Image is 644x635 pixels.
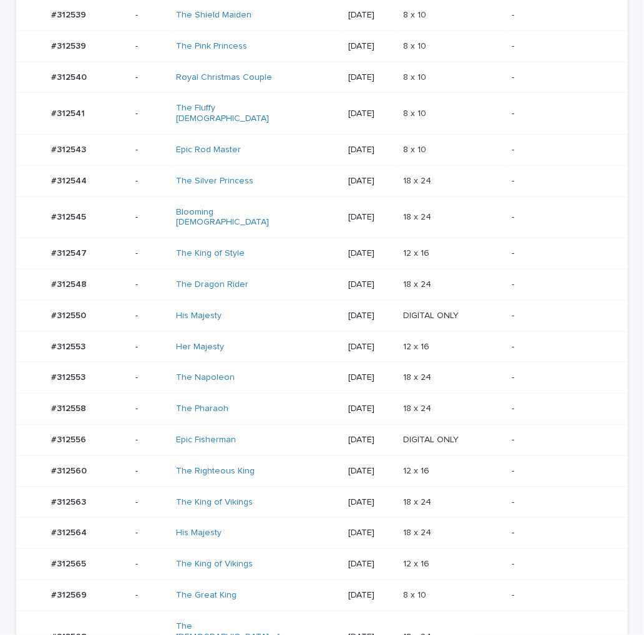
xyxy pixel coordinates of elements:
[403,308,461,321] p: DIGITAL ONLY
[176,466,255,477] a: The Righteous King
[16,487,628,518] tr: #312563#312563 -The King of Vikings [DATE]18 x 2418 x 24 -
[512,212,608,223] p: -
[135,248,166,259] p: -
[403,339,432,352] p: 12 x 16
[16,238,628,269] tr: #312547#312547 -The King of Style [DATE]12 x 1612 x 16 -
[16,549,628,580] tr: #312565#312565 -The King of Vikings [DATE]12 x 1612 x 16 -
[16,362,628,394] tr: #312553#312553 -The Napoleon [DATE]18 x 2418 x 24 -
[51,70,89,83] p: #312540
[16,300,628,331] tr: #312550#312550 -His Majesty [DATE]DIGITAL ONLYDIGITAL ONLY -
[51,432,89,445] p: #312556
[176,176,253,187] a: The Silver Princess
[51,39,89,52] p: #312539
[512,590,608,601] p: -
[403,142,429,155] p: 8 x 10
[348,279,393,290] p: [DATE]
[51,277,89,290] p: #312548
[16,269,628,300] tr: #312548#312548 -The Dragon Rider [DATE]18 x 2418 x 24 -
[135,279,166,290] p: -
[348,435,393,445] p: [DATE]
[176,311,222,321] a: His Majesty
[51,106,87,119] p: #312541
[176,497,253,508] a: The King of Vikings
[135,466,166,477] p: -
[512,372,608,383] p: -
[348,248,393,259] p: [DATE]
[403,39,429,52] p: 8 x 10
[403,70,429,83] p: 8 x 10
[512,145,608,155] p: -
[135,176,166,187] p: -
[176,145,241,155] a: Epic Rod Master
[348,497,393,508] p: [DATE]
[176,41,247,52] a: The Pink Princess
[403,588,429,601] p: 8 x 10
[135,212,166,223] p: -
[512,109,608,119] p: -
[16,579,628,611] tr: #312569#312569 -The Great King [DATE]8 x 108 x 10 -
[176,590,237,601] a: The Great King
[403,277,434,290] p: 18 x 24
[51,588,89,601] p: #312569
[348,342,393,352] p: [DATE]
[348,404,393,414] p: [DATE]
[403,106,429,119] p: 8 x 10
[16,62,628,93] tr: #312540#312540 -Royal Christmas Couple [DATE]8 x 108 x 10 -
[512,404,608,414] p: -
[512,72,608,83] p: -
[348,41,393,52] p: [DATE]
[176,10,251,21] a: The Shield Maiden
[135,559,166,570] p: -
[403,370,434,383] p: 18 x 24
[176,103,280,124] a: The Fluffy [DEMOGRAPHIC_DATA]
[51,308,89,321] p: #312550
[176,559,253,570] a: The King of Vikings
[51,525,89,538] p: #312564
[51,7,89,21] p: #312539
[16,424,628,455] tr: #312556#312556 -Epic Fisherman [DATE]DIGITAL ONLYDIGITAL ONLY -
[16,455,628,487] tr: #312560#312560 -The Righteous King [DATE]12 x 1612 x 16 -
[135,342,166,352] p: -
[16,394,628,425] tr: #312558#312558 -The Pharaoh [DATE]18 x 2418 x 24 -
[16,518,628,549] tr: #312564#312564 -His Majesty [DATE]18 x 2418 x 24 -
[403,401,434,414] p: 18 x 24
[176,435,236,445] a: Epic Fisherman
[16,196,628,238] tr: #312545#312545 -Blooming [DEMOGRAPHIC_DATA] [DATE]18 x 2418 x 24 -
[135,590,166,601] p: -
[512,311,608,321] p: -
[135,311,166,321] p: -
[176,404,228,414] a: The Pharaoh
[512,10,608,21] p: -
[512,248,608,259] p: -
[135,404,166,414] p: -
[512,435,608,445] p: -
[403,210,434,223] p: 18 x 24
[135,109,166,119] p: -
[51,142,89,155] p: #312543
[512,528,608,538] p: -
[403,556,432,570] p: 12 x 16
[51,210,89,223] p: #312545
[135,145,166,155] p: -
[135,372,166,383] p: -
[135,497,166,508] p: -
[16,31,628,62] tr: #312539#312539 -The Pink Princess [DATE]8 x 108 x 10 -
[176,279,248,290] a: The Dragon Rider
[348,466,393,477] p: [DATE]
[135,41,166,52] p: -
[51,173,89,187] p: #312544
[403,432,461,445] p: DIGITAL ONLY
[176,72,272,83] a: Royal Christmas Couple
[403,463,432,477] p: 12 x 16
[403,246,432,259] p: 12 x 16
[176,372,235,383] a: The Napoleon
[403,7,429,21] p: 8 x 10
[176,248,245,259] a: The King of Style
[176,342,224,352] a: Her Majesty
[16,93,628,135] tr: #312541#312541 -The Fluffy [DEMOGRAPHIC_DATA] [DATE]8 x 108 x 10 -
[51,495,89,508] p: #312563
[348,528,393,538] p: [DATE]
[135,72,166,83] p: -
[348,311,393,321] p: [DATE]
[348,145,393,155] p: [DATE]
